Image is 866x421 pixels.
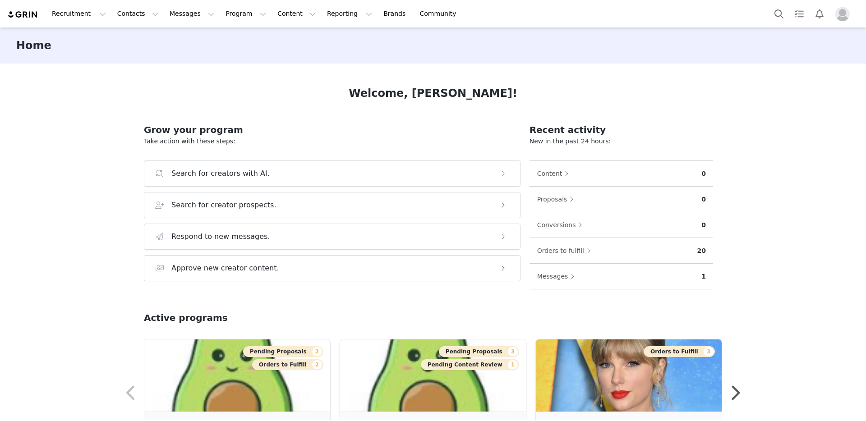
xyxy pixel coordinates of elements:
a: Brands [378,4,414,24]
button: Orders to fulfill [537,243,595,258]
h3: Respond to new messages. [171,231,270,242]
img: placeholder-profile.jpg [835,7,850,21]
p: New in the past 24 hours: [530,137,713,146]
button: Reporting [322,4,378,24]
h3: Search for creators with AI. [171,168,270,179]
img: 06b44680-3ff1-45e7-aaeb-a304bdb2704a.png [144,339,330,412]
a: Tasks [789,4,809,24]
h3: Home [16,37,51,54]
p: 0 [701,169,706,178]
h2: Recent activity [530,123,713,137]
h2: Grow your program [144,123,521,137]
button: Pending Content Review1 [421,359,519,370]
button: Messages [537,269,580,284]
button: Conversions [537,218,587,232]
button: Content [272,4,321,24]
button: Proposals [537,192,579,206]
button: Messages [164,4,220,24]
button: Profile [830,7,859,21]
button: Orders to Fulfill2 [252,359,323,370]
p: Take action with these steps: [144,137,521,146]
a: Community [415,4,466,24]
button: Pending Proposals3 [439,346,519,357]
button: Contacts [112,4,164,24]
h2: Active programs [144,311,228,325]
button: Search for creator prospects. [144,192,521,218]
p: 0 [701,220,706,230]
p: 1 [701,272,706,281]
button: Approve new creator content. [144,255,521,281]
h3: Search for creator prospects. [171,200,276,210]
button: Search [769,4,789,24]
img: bef5f65a-4411-4c8a-ad86-ca7419570f19.png [536,339,722,412]
button: Program [220,4,272,24]
button: Content [537,166,574,181]
img: grin logo [7,10,39,19]
button: Orders to Fulfill3 [644,346,715,357]
img: 3075cb10-f017-4b98-b91f-4c5ae8fa5d90.png [340,339,526,412]
p: 20 [697,246,706,256]
button: Notifications [810,4,829,24]
h1: Welcome, [PERSON_NAME]! [349,85,517,101]
button: Pending Proposals2 [243,346,323,357]
button: Respond to new messages. [144,224,521,250]
button: Recruitment [46,4,111,24]
p: 0 [701,195,706,204]
h3: Approve new creator content. [171,263,279,274]
button: Search for creators with AI. [144,160,521,187]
